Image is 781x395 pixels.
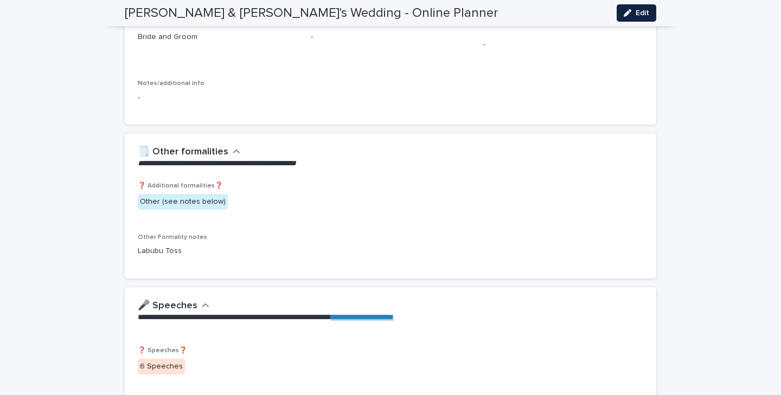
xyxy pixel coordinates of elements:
p: - [311,31,471,43]
p: Bride and Groom [138,31,298,43]
div: Other (see notes below) [138,194,228,210]
p: - [483,39,643,50]
span: Other Formality notes [138,234,207,241]
h2: 🎤 Speeches [138,300,197,312]
h2: 🗒️ Other formalities [138,146,228,158]
div: 6 Speeches [138,359,185,374]
p: Labubu Toss [138,245,643,257]
span: ❓ Additional formalities❓ [138,183,223,189]
span: ❓ Speeches❓ [138,347,187,354]
button: 🎤 Speeches [138,300,209,312]
button: Edit [617,4,656,22]
p: - [138,92,140,103]
h2: [PERSON_NAME] & [PERSON_NAME]'s Wedding - Online Planner [125,5,498,21]
button: 🗒️ Other formalities [138,146,240,158]
span: Edit [636,9,649,17]
span: Notes/additional info [138,80,204,87]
